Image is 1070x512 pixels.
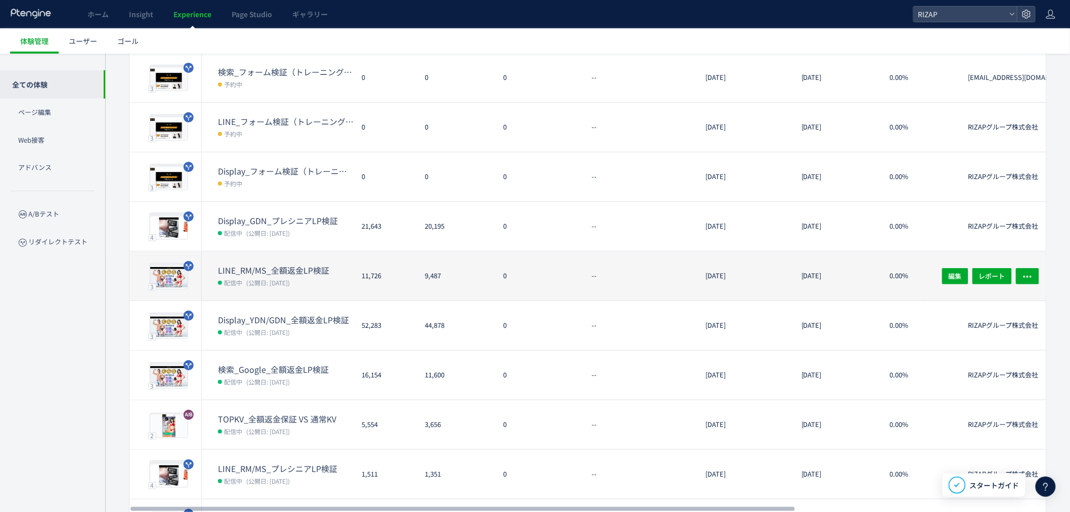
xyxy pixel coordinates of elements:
[793,202,882,251] div: [DATE]
[150,315,188,338] img: cc8e9d4c3e88a6dd7563540d41df36b41756175980208.jpeg
[148,382,156,390] div: 3
[218,215,353,227] dt: Display_GDN_プレシニアLP検証
[218,265,353,276] dt: LINE_RM/MS_全額返金LP検証
[972,268,1012,284] button: レポート
[882,351,960,400] div: 0.00%
[495,251,584,301] div: 0
[246,377,290,386] span: (公開日: [DATE])
[218,413,353,425] dt: TOPKV_全額返金保証 VS 通常KV
[697,351,793,400] div: [DATE]
[979,268,1005,284] span: レポート
[882,202,960,251] div: 0.00%
[495,400,584,449] div: 0
[148,333,156,340] div: 3
[224,327,242,337] span: 配信中
[353,103,417,152] div: 0
[495,450,584,499] div: 0
[495,301,584,350] div: 0
[495,152,584,201] div: 0
[793,103,882,152] div: [DATE]
[584,351,697,400] div: --
[417,103,495,152] div: 0
[292,9,328,19] span: ギャラリー
[150,266,188,289] img: cc8e9d4c3e88a6dd7563540d41df36b41756175365487.jpeg
[495,103,584,152] div: 0
[69,36,97,46] span: ユーザー
[882,400,960,449] div: 0.00%
[218,364,353,375] dt: 検索_Google_全額返金LP検証
[353,202,417,251] div: 21,643
[417,251,495,301] div: 9,487
[793,251,882,301] div: [DATE]
[353,301,417,350] div: 52,283
[697,103,793,152] div: [DATE]
[697,53,793,102] div: [DATE]
[232,9,272,19] span: Page Studio
[353,400,417,449] div: 5,554
[417,152,495,201] div: 0
[353,53,417,102] div: 0
[218,165,353,177] dt: Display_フォーム検証（トレーニング体験なし・オンラインカウンセリング訴求）(copy)
[218,463,353,475] dt: LINE_RM/MS_プレシニアLP検証
[882,152,960,201] div: 0.00%
[148,432,156,439] div: 2
[584,103,697,152] div: --
[150,365,188,388] img: cc8e9d4c3e88a6dd7563540d41df36b41756176291045.jpeg
[148,135,156,142] div: 3
[224,277,242,287] span: 配信中
[353,251,417,301] div: 11,726
[584,301,697,350] div: --
[584,202,697,251] div: --
[148,85,156,92] div: 3
[942,268,968,284] button: 編集
[417,202,495,251] div: 20,195
[417,400,495,449] div: 3,656
[224,228,242,238] span: 配信中
[793,351,882,400] div: [DATE]
[218,116,353,127] dt: LINE_フォーム検証（トレーニング体験なし・オンラインカウンセリング訴求）(copy)(copy)
[970,480,1019,491] span: スタートガイド
[793,400,882,449] div: [DATE]
[697,400,793,449] div: [DATE]
[584,152,697,201] div: --
[224,376,242,387] span: 配信中
[353,152,417,201] div: 0
[495,202,584,251] div: 0
[793,301,882,350] div: [DATE]
[584,400,697,449] div: --
[584,251,697,301] div: --
[150,464,188,487] img: d09c5364f3dd47d67b9053fff4ccfd591756457247920.jpeg
[353,351,417,400] div: 16,154
[793,450,882,499] div: [DATE]
[793,53,882,102] div: [DATE]
[150,67,188,91] img: b12726216f904e846f6446a971e2ee381757652323888.jpeg
[148,184,156,191] div: 3
[224,79,242,89] span: 予約中
[218,66,353,78] dt: 検索_フォーム検証（トレーニング体験なし・オンラインカウンセリング訴求）
[148,234,156,241] div: 4
[246,229,290,237] span: (公開日: [DATE])
[915,7,1005,22] span: RIZAP
[697,450,793,499] div: [DATE]
[495,351,584,400] div: 0
[246,328,290,336] span: (公開日: [DATE])
[882,450,960,499] div: 0.00%
[224,178,242,188] span: 予約中
[417,301,495,350] div: 44,878
[87,9,109,19] span: ホーム
[246,278,290,287] span: (公開日: [DATE])
[224,476,242,486] span: 配信中
[697,301,793,350] div: [DATE]
[882,53,960,102] div: 0.00%
[150,414,188,438] img: 23f492a1b5de49e1743d904b4a69aca91756356061153.jpeg
[150,117,188,140] img: b12726216f904e846f6446a971e2ee381757652932858.jpeg
[949,268,962,284] span: 編集
[224,129,242,139] span: 予約中
[173,9,211,19] span: Experience
[697,251,793,301] div: [DATE]
[793,152,882,201] div: [DATE]
[148,283,156,290] div: 3
[584,53,697,102] div: --
[417,450,495,499] div: 1,351
[882,103,960,152] div: 0.00%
